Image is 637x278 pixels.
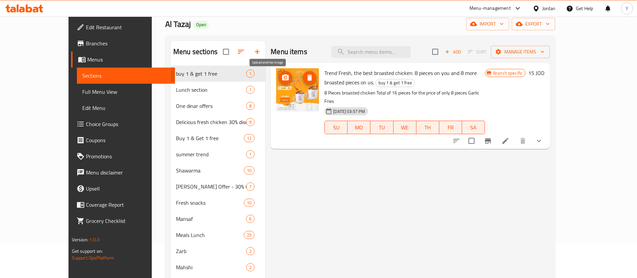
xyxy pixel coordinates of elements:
[517,20,550,28] span: export
[72,253,115,262] a: Support.OpsPlatform
[71,35,175,51] a: Branches
[442,47,464,57] span: Add item
[246,102,255,110] div: items
[176,247,246,255] span: Zarb
[86,23,170,31] span: Edit Restaurant
[176,70,246,78] div: buy 1 & get 1 free
[244,166,255,174] div: items
[193,21,209,29] div: Open
[171,114,265,130] div: Delicious fresh chicken 30% discount9
[244,200,254,206] span: 10
[71,197,175,213] a: Coverage Report
[171,146,265,162] div: summer trend1
[465,123,482,132] span: SA
[246,248,254,254] span: 2
[171,162,265,178] div: Shawarma10
[469,4,511,12] div: Menu-management
[165,16,191,32] span: Al Tazaj
[324,121,348,134] button: SU
[396,123,414,132] span: WE
[246,150,255,158] div: items
[244,134,255,142] div: items
[82,72,170,80] span: Sections
[491,70,525,76] span: Branch specific
[86,201,170,209] span: Coverage Report
[176,166,244,174] span: Shawarma
[86,168,170,176] span: Menu disclaimer
[77,100,175,116] a: Edit Menu
[246,215,255,223] div: items
[176,199,244,207] div: Fresh snacks
[176,215,246,223] span: Mansaf
[626,5,628,12] span: Y
[501,137,509,145] a: Edit menu item
[462,121,485,134] button: SA
[176,134,244,142] span: Buy 1 & Get 1 free
[72,235,88,244] span: Version:
[246,87,254,93] span: 1
[246,184,254,190] span: 7
[466,18,509,30] button: import
[193,22,209,28] span: Open
[246,71,254,77] span: 1
[176,231,244,239] span: Meals Lunch
[444,48,462,56] span: Add
[246,264,254,271] span: 2
[71,164,175,181] a: Menu disclaimer
[480,133,496,149] button: Branch-specific-item
[87,55,170,64] span: Menus
[246,183,255,191] div: items
[542,5,555,12] div: Jordan
[330,108,368,115] span: [DATE] 03:57 PM
[246,263,255,271] div: items
[331,46,411,58] input: search
[246,247,255,255] div: items
[71,132,175,148] a: Coupons
[442,123,459,132] span: FR
[496,48,544,56] span: Manage items
[86,185,170,193] span: Upsell
[246,119,254,125] span: 9
[249,44,265,60] button: Add section
[512,18,555,30] button: export
[171,66,265,82] div: buy 1 & get 1 free1
[246,86,255,94] div: items
[464,47,491,57] span: Select section first
[86,120,170,128] span: Choice Groups
[244,231,255,239] div: items
[171,178,265,195] div: [PERSON_NAME] Offer - 30% Offer7
[176,118,246,126] span: Delicious fresh chicken 30% discount
[246,70,255,78] div: items
[471,20,504,28] span: import
[77,68,175,84] a: Sections
[173,47,218,57] h2: Menu sections
[244,135,254,142] span: 12
[350,123,368,132] span: MO
[375,79,415,87] div: buy 1 & get 1 free
[176,183,246,191] div: Al Tazaj Offer - 30% Offer
[442,47,464,57] button: Add
[271,47,307,57] h2: Menu items
[244,232,254,238] span: 25
[324,89,485,106] p: 8 Pieces broasted chicken Total of 16 pieces for the price of only 8 pieces Garlic Fries
[176,86,246,94] span: Lunch section
[82,88,170,96] span: Full Menu View
[176,102,246,110] span: One dinar offers
[176,150,246,158] span: summer trend
[71,181,175,197] a: Upsell
[86,39,170,47] span: Branches
[176,263,246,271] div: Mahshi
[89,235,100,244] span: 1.0.0
[327,123,345,132] span: SU
[370,121,393,134] button: TU
[71,213,175,229] a: Grocery Checklist
[246,118,255,126] div: items
[348,121,370,134] button: MO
